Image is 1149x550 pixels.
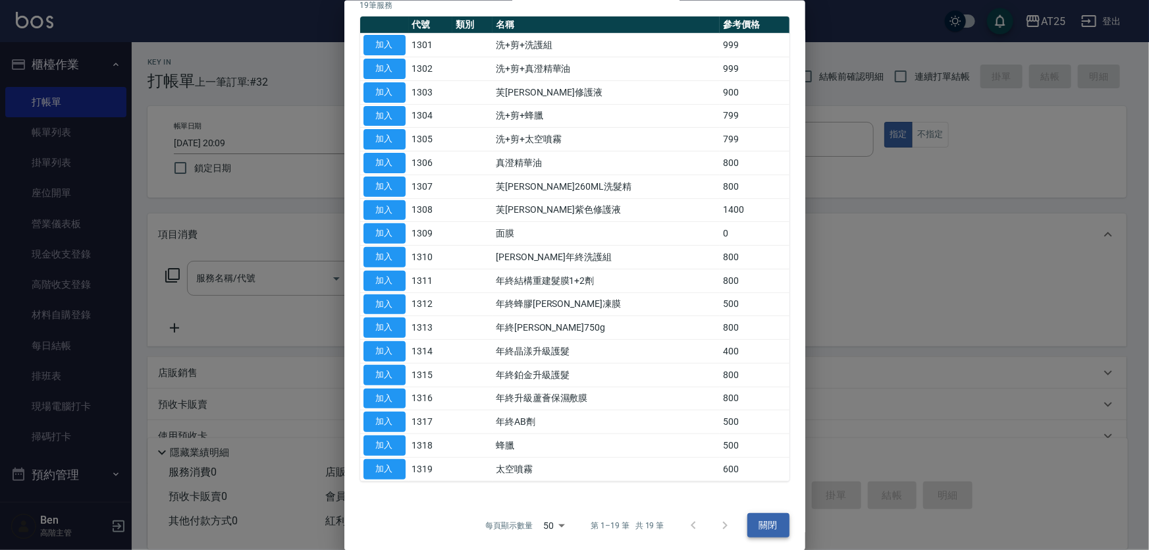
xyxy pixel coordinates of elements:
td: 洗+剪+洗護組 [493,33,720,57]
td: 500 [720,292,789,316]
button: 加入 [363,200,406,220]
td: 800 [720,269,789,292]
td: 1315 [409,363,453,387]
td: 年終鉑金升級護髮 [493,363,720,387]
p: 每頁顯示數量 [485,519,533,531]
td: 1304 [409,104,453,128]
td: 1303 [409,80,453,104]
button: 加入 [363,435,406,456]
td: 800 [720,363,789,387]
td: 800 [720,245,789,269]
button: 加入 [363,341,406,362]
td: 800 [720,151,789,175]
td: 1313 [409,316,453,339]
td: 1302 [409,57,453,80]
td: 1301 [409,33,453,57]
td: 0 [720,221,789,245]
td: 1312 [409,292,453,316]
td: [PERSON_NAME]年終洗護組 [493,245,720,269]
button: 加入 [363,129,406,150]
td: 面膜 [493,221,720,245]
button: 加入 [363,176,406,196]
td: 500 [720,410,789,433]
td: 400 [720,339,789,363]
button: 加入 [363,59,406,79]
button: 關閉 [747,513,789,537]
button: 加入 [363,223,406,244]
td: 1319 [409,457,453,481]
td: 800 [720,387,789,410]
td: 1308 [409,198,453,222]
button: 加入 [363,82,406,102]
th: 類別 [452,16,493,34]
td: 900 [720,80,789,104]
button: 加入 [363,412,406,432]
td: 1314 [409,339,453,363]
td: 1311 [409,269,453,292]
td: 洗+剪+真澄精華油 [493,57,720,80]
td: 799 [720,127,789,151]
td: 1318 [409,433,453,457]
button: 加入 [363,153,406,173]
td: 真澄精華油 [493,151,720,175]
td: 年終蜂膠[PERSON_NAME]凍膜 [493,292,720,316]
td: 洗+剪+太空噴霧 [493,127,720,151]
td: 1317 [409,410,453,433]
td: 600 [720,457,789,481]
button: 加入 [363,294,406,314]
td: 年終AB劑 [493,410,720,433]
button: 加入 [363,35,406,55]
td: 1306 [409,151,453,175]
td: 999 [720,57,789,80]
td: 年終晶漾升級護髮 [493,339,720,363]
button: 加入 [363,247,406,267]
td: 799 [720,104,789,128]
button: 加入 [363,270,406,290]
th: 參考價格 [720,16,789,34]
th: 名稱 [493,16,720,34]
td: 1310 [409,245,453,269]
button: 加入 [363,458,406,479]
td: 1316 [409,387,453,410]
div: 50 [538,507,570,543]
button: 加入 [363,364,406,385]
td: 年終結構重建髮膜1+2劑 [493,269,720,292]
td: 芙[PERSON_NAME]260ML洗髮精 [493,175,720,198]
p: 第 1–19 筆 共 19 筆 [591,519,664,531]
td: 洗+剪+蜂臘 [493,104,720,128]
button: 加入 [363,105,406,126]
td: 800 [720,175,789,198]
td: 1307 [409,175,453,198]
td: 芙[PERSON_NAME]修護液 [493,80,720,104]
td: 芙[PERSON_NAME]紫色修護液 [493,198,720,222]
td: 1305 [409,127,453,151]
td: 800 [720,316,789,339]
button: 加入 [363,388,406,408]
td: 500 [720,433,789,457]
td: 年終升級蘆薈保濕敷膜 [493,387,720,410]
td: 1400 [720,198,789,222]
td: 蜂臘 [493,433,720,457]
td: 1309 [409,221,453,245]
td: 太空噴霧 [493,457,720,481]
th: 代號 [409,16,453,34]
td: 999 [720,33,789,57]
td: 年終[PERSON_NAME]750g [493,316,720,339]
button: 加入 [363,317,406,338]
